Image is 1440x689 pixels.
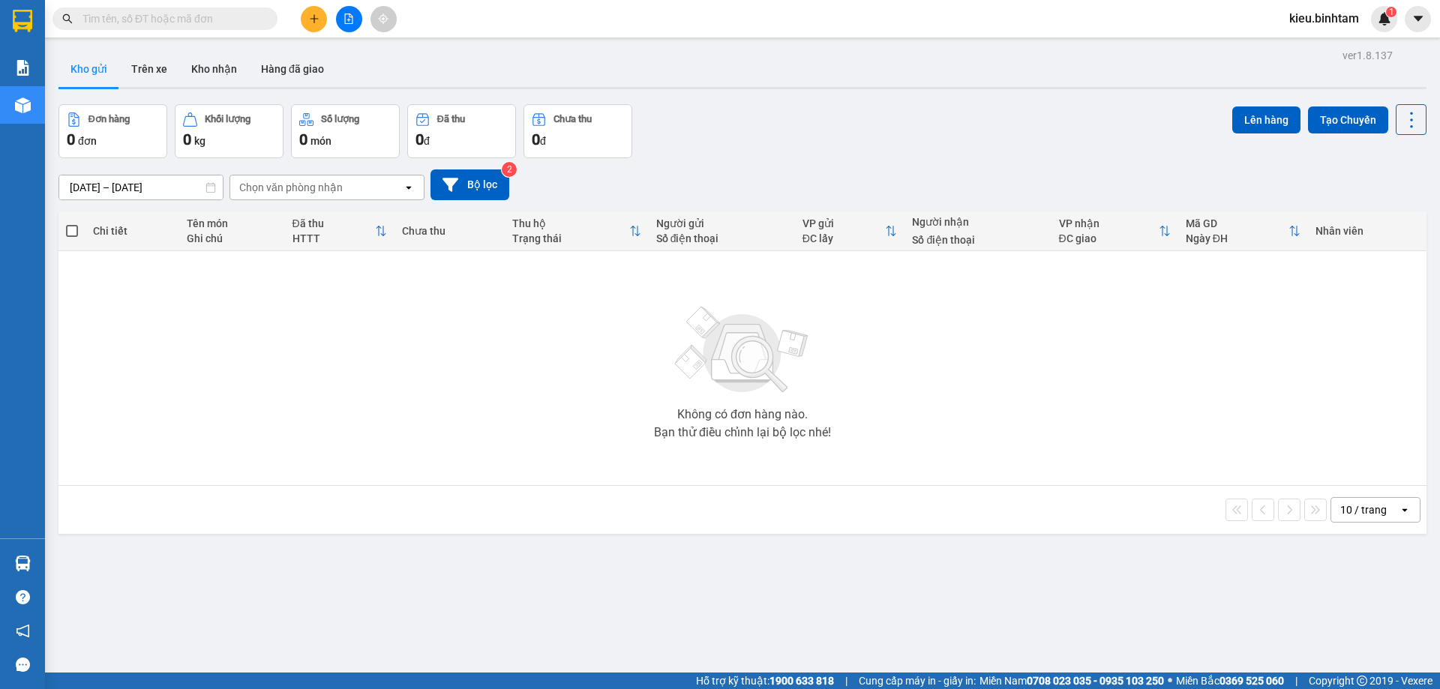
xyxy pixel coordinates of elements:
[194,135,205,147] span: kg
[15,97,31,113] img: warehouse-icon
[403,181,415,193] svg: open
[1357,676,1367,686] span: copyright
[1295,673,1297,689] span: |
[540,135,546,147] span: đ
[677,409,808,421] div: Không có đơn hàng nào.
[512,232,629,244] div: Trạng thái
[654,427,831,439] div: Bạn thử điều chỉnh lại bộ lọc nhé!
[292,232,376,244] div: HTTT
[802,232,886,244] div: ĐC lấy
[16,624,30,638] span: notification
[667,298,817,403] img: svg+xml;base64,PHN2ZyBjbGFzcz0ibGlzdC1wbHVnX19zdmciIHhtbG5zPSJodHRwOi8vd3d3LnczLm9yZy8yMDAwL3N2Zy...
[512,217,629,229] div: Thu hộ
[67,130,75,148] span: 0
[532,130,540,148] span: 0
[1176,673,1284,689] span: Miền Bắc
[437,114,465,124] div: Đã thu
[656,217,787,229] div: Người gửi
[1186,217,1288,229] div: Mã GD
[93,225,171,237] div: Chi tiết
[183,130,191,148] span: 0
[249,51,336,87] button: Hàng đã giao
[16,658,30,672] span: message
[16,590,30,604] span: question-circle
[802,217,886,229] div: VP gửi
[58,104,167,158] button: Đơn hàng0đơn
[62,13,73,24] span: search
[321,114,359,124] div: Số lượng
[301,6,327,32] button: plus
[15,556,31,571] img: warehouse-icon
[58,51,119,87] button: Kho gửi
[15,60,31,76] img: solution-icon
[1405,6,1431,32] button: caret-down
[1178,211,1308,251] th: Toggle SortBy
[336,6,362,32] button: file-add
[1051,211,1178,251] th: Toggle SortBy
[859,673,976,689] span: Cung cấp máy in - giấy in:
[1378,12,1391,25] img: icon-new-feature
[430,169,509,200] button: Bộ lọc
[187,217,277,229] div: Tên món
[378,13,388,24] span: aim
[187,232,277,244] div: Ghi chú
[343,13,354,24] span: file-add
[845,673,847,689] span: |
[795,211,905,251] th: Toggle SortBy
[1059,232,1159,244] div: ĐC giao
[179,51,249,87] button: Kho nhận
[13,10,32,32] img: logo-vxr
[1340,502,1387,517] div: 10 / trang
[402,225,497,237] div: Chưa thu
[1342,47,1393,64] div: ver 1.8.137
[1027,675,1164,687] strong: 0708 023 035 - 0935 103 250
[1411,12,1425,25] span: caret-down
[979,673,1164,689] span: Miền Nam
[1186,232,1288,244] div: Ngày ĐH
[424,135,430,147] span: đ
[370,6,397,32] button: aim
[1277,9,1371,28] span: kieu.binhtam
[88,114,130,124] div: Đơn hàng
[1168,678,1172,684] span: ⚪️
[1399,504,1411,516] svg: open
[415,130,424,148] span: 0
[291,104,400,158] button: Số lượng0món
[299,130,307,148] span: 0
[292,217,376,229] div: Đã thu
[1059,217,1159,229] div: VP nhận
[1232,106,1300,133] button: Lên hàng
[1388,7,1393,17] span: 1
[1315,225,1419,237] div: Nhân viên
[656,232,787,244] div: Số điện thoại
[175,104,283,158] button: Khối lượng0kg
[309,13,319,24] span: plus
[119,51,179,87] button: Trên xe
[523,104,632,158] button: Chưa thu0đ
[696,673,834,689] span: Hỗ trợ kỹ thuật:
[1219,675,1284,687] strong: 0369 525 060
[239,180,343,195] div: Chọn văn phòng nhận
[205,114,250,124] div: Khối lượng
[82,10,259,27] input: Tìm tên, số ĐT hoặc mã đơn
[505,211,649,251] th: Toggle SortBy
[59,175,223,199] input: Select a date range.
[78,135,97,147] span: đơn
[553,114,592,124] div: Chưa thu
[285,211,395,251] th: Toggle SortBy
[1386,7,1396,17] sup: 1
[912,216,1043,228] div: Người nhận
[310,135,331,147] span: món
[912,234,1043,246] div: Số điện thoại
[407,104,516,158] button: Đã thu0đ
[1308,106,1388,133] button: Tạo Chuyến
[502,162,517,177] sup: 2
[769,675,834,687] strong: 1900 633 818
